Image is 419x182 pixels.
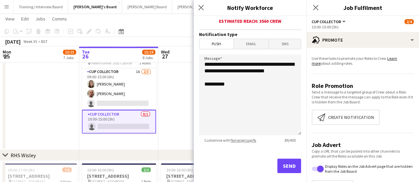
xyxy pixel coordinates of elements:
span: 09:00-17:00 (8h) [8,167,35,172]
span: CUP COLLECTOR [312,19,341,24]
div: RHS Wisley [11,152,36,158]
span: Mon [3,49,11,55]
span: 10:00-16:00 (6h) [166,167,193,172]
span: Jobs [35,16,45,22]
span: Tue [82,49,90,55]
span: Email [234,39,269,49]
span: 25 [2,53,11,60]
button: Create notification [312,110,380,125]
span: 2/4 [404,19,414,24]
span: 26 [81,53,90,60]
h3: Job Advert [312,141,414,149]
app-card-role: CUP COLLECTOR0/110:00-15:00 (5h) [82,110,156,133]
button: [PERSON_NAME]'s Board [68,0,122,13]
div: BST [41,39,48,44]
span: Newmarket July Course [91,60,132,65]
span: 13/15 [63,50,76,55]
label: Display Roles on the Job Advert page that are hidden from the Job Board [324,164,414,174]
h3: Notification type [199,31,301,37]
span: 2/2 [141,167,151,172]
button: [PERSON_NAME] Board [122,0,172,13]
div: Estimated reach: 3560 crew [199,18,301,24]
div: 8 Jobs [142,55,155,60]
div: 10:00-15:00 (5h) [312,24,414,29]
a: Edit [19,15,31,23]
span: View [5,16,15,22]
h3: [STREET_ADDRESS] [3,173,77,179]
p: Send a message to a targeted group of Crew about a Role. Crew that receive the message can apply ... [312,90,414,104]
button: Training / Interview Board [14,0,68,13]
h3: Notify Workforce [194,3,306,12]
span: Week 35 [22,39,38,44]
a: %merge tags% [231,138,256,143]
h3: [STREET_ADDRESS] [82,173,156,179]
span: Edit [21,16,29,22]
p: Copy a URL that can be pasted into other channels to promote all the Roles available on this Job. [312,149,414,159]
span: Comms [52,16,67,22]
div: 7 Jobs [63,55,76,60]
app-job-card: 09:00-15:00 (6h)2/4Logistics Assistant RECUP, [GEOGRAPHIC_DATA] JULY COURSE, CB8 0XE Newmarket Ju... [82,39,156,133]
h3: Job Fulfilment [306,3,419,12]
span: SMS [269,39,301,49]
span: 89 / 400 [279,138,301,143]
button: CUP COLLECTOR [312,19,346,24]
button: Send [277,159,301,173]
span: 2 Roles [139,60,151,65]
span: Customise with [199,138,261,143]
div: [DATE] [5,38,21,45]
app-card-role: CUP COLLECTOR1A2/309:00-15:00 (6h)[PERSON_NAME][PERSON_NAME] [82,68,156,110]
span: 10:00-16:00 (6h) [87,167,114,172]
p: Use these tools to promote your Roles to Crew. about adding roles. [312,56,414,66]
h3: [STREET_ADDRESS] [161,173,235,179]
span: 27 [160,53,170,60]
a: Comms [49,15,70,23]
a: View [3,15,17,23]
button: [PERSON_NAME]'s Board [172,0,225,13]
span: 7/8 [62,167,72,172]
span: Push [199,39,234,49]
div: Promote [306,32,419,48]
h3: Role Promotion [312,82,414,90]
span: 15/19 [142,50,155,55]
a: Learn more [312,56,397,66]
a: Jobs [33,15,48,23]
span: Wed [161,49,170,55]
